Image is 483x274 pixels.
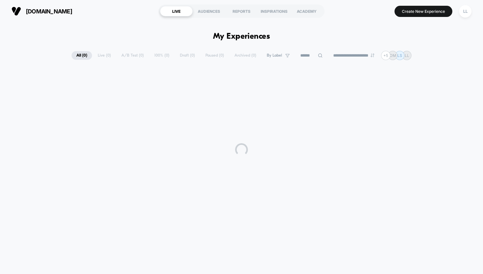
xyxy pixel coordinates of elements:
[457,5,473,18] button: LL
[26,8,72,15] span: [DOMAIN_NAME]
[267,53,282,58] span: By Label
[459,5,471,18] div: LL
[258,6,290,16] div: INSPIRATIONS
[371,53,374,57] img: end
[405,53,409,58] p: LL
[193,6,225,16] div: AUDIENCES
[11,6,21,16] img: Visually logo
[381,51,390,60] div: + 5
[160,6,193,16] div: LIVE
[10,6,74,16] button: [DOMAIN_NAME]
[72,51,92,60] span: All ( 0 )
[397,53,402,58] p: LS
[290,6,323,16] div: ACADEMY
[225,6,258,16] div: REPORTS
[390,53,396,58] p: DM
[213,32,270,41] h1: My Experiences
[395,6,452,17] button: Create New Experience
